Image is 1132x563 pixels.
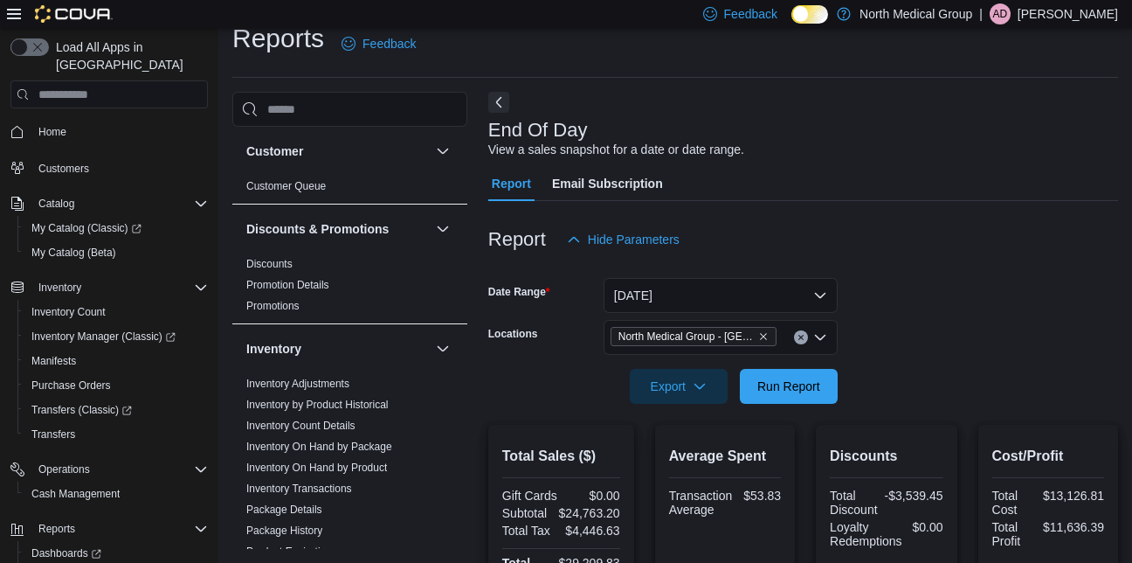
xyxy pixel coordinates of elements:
span: Purchase Orders [24,375,208,396]
a: My Catalog (Beta) [24,242,123,263]
span: Inventory Manager (Classic) [24,326,208,347]
button: Home [3,119,215,144]
button: Inventory [31,277,88,298]
span: Transfers [31,427,75,441]
span: Promotions [246,299,300,313]
label: Locations [488,327,538,341]
div: Total Discount [830,489,877,517]
a: Transfers [24,424,82,445]
h3: Report [488,229,546,250]
button: Discounts & Promotions [432,219,453,240]
div: Total Cost [992,489,1036,517]
a: Inventory Manager (Classic) [17,324,215,349]
span: Transfers (Classic) [31,403,132,417]
span: Inventory Count [31,305,106,319]
div: Total Profit [992,520,1036,548]
span: Cash Management [31,487,120,501]
span: Inventory On Hand by Product [246,461,387,475]
span: Reports [31,518,208,539]
a: Inventory by Product Historical [246,399,389,411]
span: Feedback [362,35,416,52]
span: Product Expirations [246,545,337,559]
div: View a sales snapshot for a date or date range. [488,141,744,159]
span: Export [640,369,717,404]
a: Purchase Orders [24,375,118,396]
a: Inventory On Hand by Product [246,462,387,474]
h2: Cost/Profit [992,446,1104,467]
a: Promotion Details [246,279,329,291]
a: My Catalog (Classic) [24,218,148,239]
span: Manifests [31,354,76,368]
span: North Medical Group - Hillsboro [611,327,777,346]
button: Remove North Medical Group - Hillsboro from selection in this group [758,331,769,342]
a: Cash Management [24,483,127,504]
a: Inventory Count [24,302,113,323]
button: Open list of options [813,330,827,344]
a: Inventory Adjustments [246,378,349,390]
div: $11,636.39 [1043,520,1104,534]
h2: Total Sales ($) [502,446,620,467]
button: Purchase Orders [17,373,215,398]
span: Load All Apps in [GEOGRAPHIC_DATA] [49,38,208,73]
span: Hide Parameters [588,231,680,248]
p: | [979,3,983,24]
button: Export [630,369,728,404]
p: [PERSON_NAME] [1018,3,1118,24]
span: Reports [38,522,75,536]
div: Transaction Average [669,489,733,517]
a: Package History [246,525,322,537]
button: Inventory [432,338,453,359]
span: Transfers [24,424,208,445]
a: Discounts [246,258,293,270]
button: Discounts & Promotions [246,220,429,238]
button: Catalog [31,193,81,214]
div: Loyalty Redemptions [830,520,902,548]
span: Home [38,125,66,139]
span: Run Report [757,378,820,395]
div: $53.83 [739,489,781,503]
div: Gift Cards [502,489,557,503]
span: Inventory Count Details [246,419,355,433]
div: Autumn Drinnin [990,3,1011,24]
button: Reports [3,517,215,541]
a: Home [31,122,73,142]
a: Inventory Transactions [246,483,352,495]
div: $0.00 [909,520,943,534]
span: Dashboards [31,546,101,560]
a: Product Expirations [246,546,337,558]
div: $0.00 [564,489,619,503]
h1: Reports [232,21,324,56]
a: Package Details [246,504,322,516]
a: Promotions [246,300,300,312]
button: Hide Parameters [560,222,687,257]
a: My Catalog (Classic) [17,216,215,240]
span: Package Details [246,503,322,517]
img: Cova [35,5,113,23]
span: Operations [31,459,208,480]
button: Customers [3,155,215,180]
button: Customer [246,142,429,160]
span: Transfers (Classic) [24,400,208,421]
div: Discounts & Promotions [232,254,467,323]
h3: Customer [246,142,303,160]
a: Transfers (Classic) [24,400,139,421]
div: -$3,539.45 [885,489,943,503]
div: Customer [232,176,467,204]
a: Transfers (Classic) [17,398,215,422]
a: Inventory On Hand by Package [246,441,392,453]
span: Inventory Transactions [246,482,352,496]
span: Feedback [724,5,777,23]
span: Inventory Adjustments [246,377,349,391]
span: My Catalog (Classic) [24,218,208,239]
span: Cash Management [24,483,208,504]
a: Inventory Manager (Classic) [24,326,183,347]
span: Promotion Details [246,278,329,292]
a: Customer Queue [246,180,326,192]
button: Customer [432,141,453,162]
span: Catalog [38,197,74,211]
span: My Catalog (Beta) [24,242,208,263]
button: Run Report [740,369,838,404]
span: Discounts [246,257,293,271]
